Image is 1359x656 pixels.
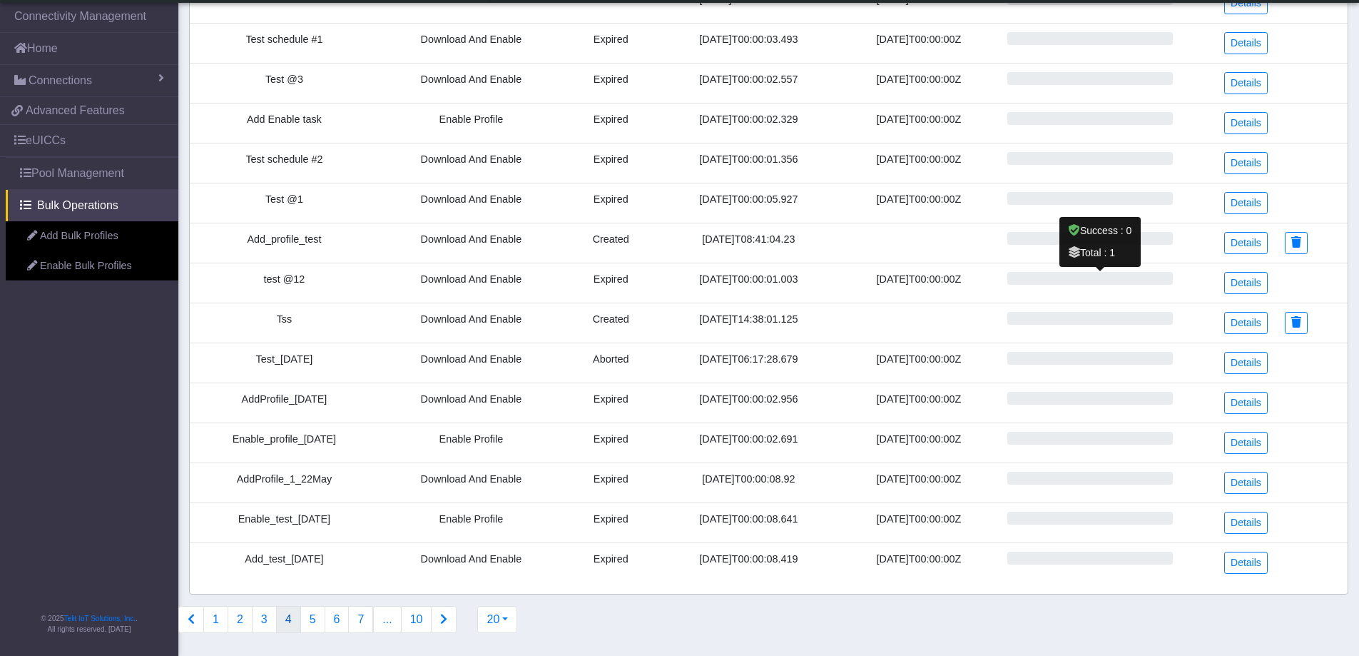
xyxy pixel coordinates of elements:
td: Add_profile_test [190,223,379,263]
td: [DATE]T00:00:08.419 [658,543,840,582]
td: [DATE]T00:00:00Z [839,183,999,223]
td: Download And Enable [379,463,564,503]
button: 4 [276,606,301,633]
td: Add Enable task [190,103,379,143]
a: Details [1224,192,1268,214]
button: 7 [348,606,373,633]
td: Expired [564,23,658,63]
a: Details [1224,32,1268,54]
a: Details [1224,152,1268,174]
td: Tss [190,303,379,343]
td: Enable Profile [379,103,564,143]
td: Test @3 [190,63,379,103]
td: AddProfile_1_22May [190,463,379,503]
td: Expired [564,423,658,463]
td: Enable Profile [379,423,564,463]
a: Details [1224,272,1268,294]
td: [DATE]T00:00:00Z [839,383,999,423]
button: 10 [401,606,432,633]
span: Success : 0 [1069,225,1131,236]
span: Bulk Operations [37,197,118,214]
td: Enable_test_[DATE] [190,503,379,543]
a: Details [1224,552,1268,574]
td: [DATE]T00:00:03.493 [658,23,840,63]
a: Add Bulk Profiles [6,221,178,251]
td: [DATE]T00:00:02.691 [658,423,840,463]
a: Details [1224,512,1268,534]
td: [DATE]T08:41:04.23 [658,223,840,263]
a: Details [1224,392,1268,414]
td: [DATE]T00:00:00Z [839,463,999,503]
td: [DATE]T00:00:02.557 [658,63,840,103]
td: Test_[DATE] [190,343,379,383]
td: [DATE]T00:00:01.356 [658,143,840,183]
td: [DATE]T00:00:00Z [839,103,999,143]
td: Download And Enable [379,223,564,263]
td: Download And Enable [379,63,564,103]
td: [DATE]T06:17:28.679 [658,343,840,383]
td: Expired [564,503,658,543]
td: [DATE]T00:00:02.329 [658,103,840,143]
td: Enable Profile [379,503,564,543]
td: Expired [564,543,658,582]
a: Bulk Operations [6,190,178,221]
td: [DATE]T00:00:05.927 [658,183,840,223]
td: Expired [564,63,658,103]
a: Telit IoT Solutions, Inc. [64,615,136,622]
td: Download And Enable [379,143,564,183]
td: Test schedule #1 [190,23,379,63]
td: [DATE]T00:00:00Z [839,63,999,103]
td: Download And Enable [379,543,564,582]
a: Details [1224,72,1268,94]
td: Download And Enable [379,183,564,223]
td: Download And Enable [379,23,564,63]
td: test @12 [190,263,379,303]
td: Aborted [564,343,658,383]
td: Download And Enable [379,383,564,423]
td: Created [564,223,658,263]
td: [DATE]T00:00:00Z [839,263,999,303]
td: [DATE]T00:00:00Z [839,503,999,543]
a: Details [1224,432,1268,454]
a: Details [1224,232,1268,254]
span: Total : 1 [1069,247,1115,258]
span: Connections [29,72,92,89]
td: Expired [564,263,658,303]
td: Download And Enable [379,343,564,383]
button: 1 [203,606,228,633]
td: Download And Enable [379,263,564,303]
span: Advanced Features [26,102,125,119]
td: [DATE]T00:00:00Z [839,543,999,582]
td: [DATE]T00:00:00Z [839,143,999,183]
td: Test schedule #2 [190,143,379,183]
button: ... [373,606,401,633]
td: Expired [564,383,658,423]
td: [DATE]T00:00:02.956 [658,383,840,423]
td: Enable_profile_[DATE] [190,423,379,463]
a: Details [1224,312,1268,334]
td: [DATE]T00:00:00Z [839,343,999,383]
a: Enable Bulk Profiles [6,251,178,281]
td: [DATE]T00:00:00Z [839,423,999,463]
button: 5 [300,606,325,633]
a: Pool Management [6,158,178,189]
td: [DATE]T00:00:00Z [839,23,999,63]
td: Expired [564,463,658,503]
button: 6 [325,606,350,633]
button: 2 [228,606,253,633]
td: Download And Enable [379,303,564,343]
td: Created [564,303,658,343]
a: Details [1224,472,1268,494]
td: Add_test_[DATE] [190,543,379,582]
td: Test @1 [190,183,379,223]
td: [DATE]T00:00:08.641 [658,503,840,543]
td: [DATE]T00:00:01.003 [658,263,840,303]
a: Details [1224,112,1268,134]
td: AddProfile_[DATE] [190,383,379,423]
td: Expired [564,183,658,223]
a: Details [1224,352,1268,374]
td: [DATE]T00:00:08.92 [658,463,840,503]
button: 20 [477,606,517,633]
td: Expired [564,143,658,183]
td: Expired [564,103,658,143]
